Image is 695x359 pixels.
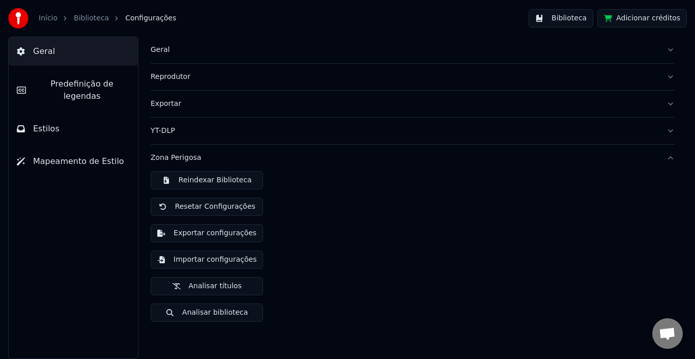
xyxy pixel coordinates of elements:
[597,9,687,27] button: Adicionar créditos
[34,78,130,102] span: Predefinição de legendas
[151,91,675,117] button: Exportar
[151,277,263,295] button: Analisar títulos
[39,13,176,23] nav: breadcrumb
[151,153,658,163] div: Zona Perigosa
[9,115,138,143] button: Estilos
[652,318,683,349] a: Bate-papo aberto
[151,303,263,322] button: Analisar biblioteca
[9,70,138,111] button: Predefinição de legendas
[151,99,658,109] div: Exportar
[151,118,675,144] button: YT-DLP
[8,8,28,29] img: youka
[33,45,55,58] span: Geral
[151,37,675,63] button: Geral
[151,251,263,269] button: Importar configurações
[151,72,658,82] div: Reprodutor
[33,155,124,168] span: Mapeamento de Estilo
[151,224,263,242] button: Exportar configurações
[74,13,109,23] a: Biblioteca
[39,13,57,23] a: Início
[151,145,675,171] button: Zona Perigosa
[125,13,176,23] span: Configurações
[529,9,593,27] button: Biblioteca
[151,64,675,90] button: Reprodutor
[151,171,263,189] button: Reindexar Biblioteca
[151,126,658,136] div: YT-DLP
[33,123,60,135] span: Estilos
[151,198,263,216] button: Resetar Configurações
[9,147,138,176] button: Mapeamento de Estilo
[151,171,675,330] div: Zona Perigosa
[9,37,138,66] button: Geral
[151,45,658,55] div: Geral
